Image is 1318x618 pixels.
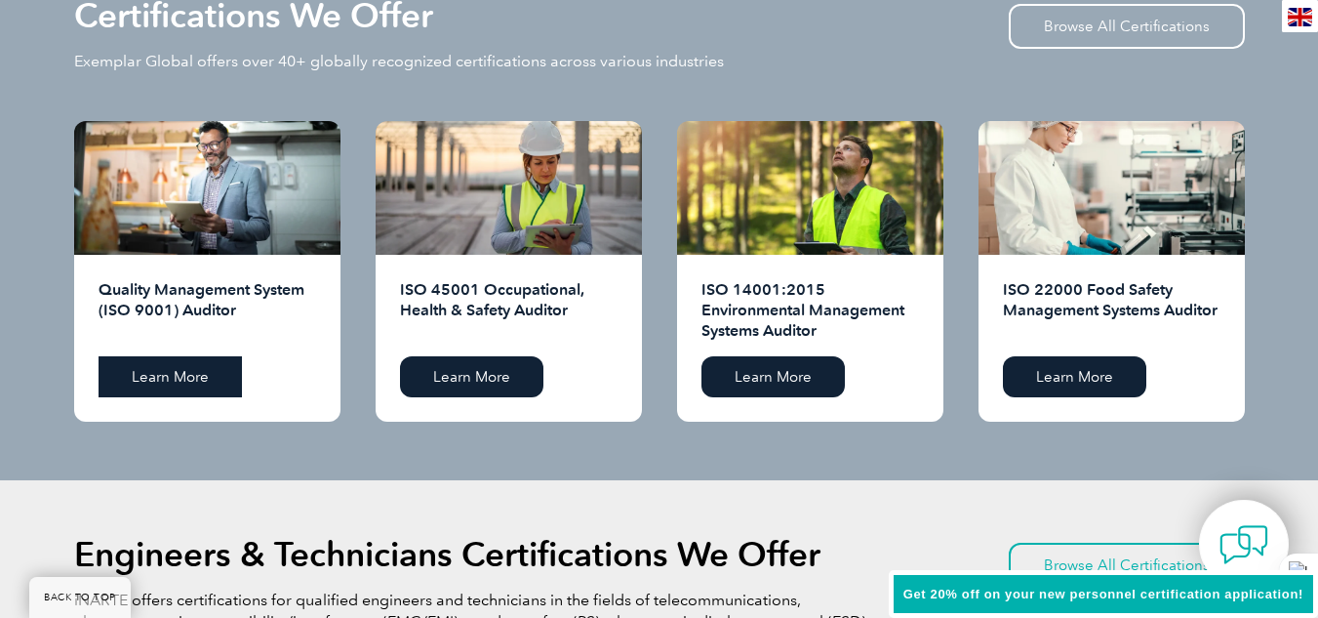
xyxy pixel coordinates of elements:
a: Learn More [1003,356,1146,397]
a: Browse All Certifications [1009,543,1245,588]
h2: Quality Management System (ISO 9001) Auditor [99,279,316,342]
a: Learn More [99,356,242,397]
h2: Engineers & Technicians Certifications We Offer [74,539,820,570]
span: Get 20% off on your new personnel certification application! [903,587,1303,601]
h2: ISO 45001 Occupational, Health & Safety Auditor [400,279,618,342]
a: Learn More [701,356,845,397]
a: Learn More [400,356,543,397]
a: BACK TO TOP [29,577,131,618]
p: Exemplar Global offers over 40+ globally recognized certifications across various industries [74,51,724,72]
a: Browse All Certifications [1009,4,1245,49]
h2: ISO 14001:2015 Environmental Management Systems Auditor [701,279,919,342]
img: en [1288,8,1312,26]
img: contact-chat.png [1219,520,1268,569]
h2: ISO 22000 Food Safety Management Systems Auditor [1003,279,1220,342]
